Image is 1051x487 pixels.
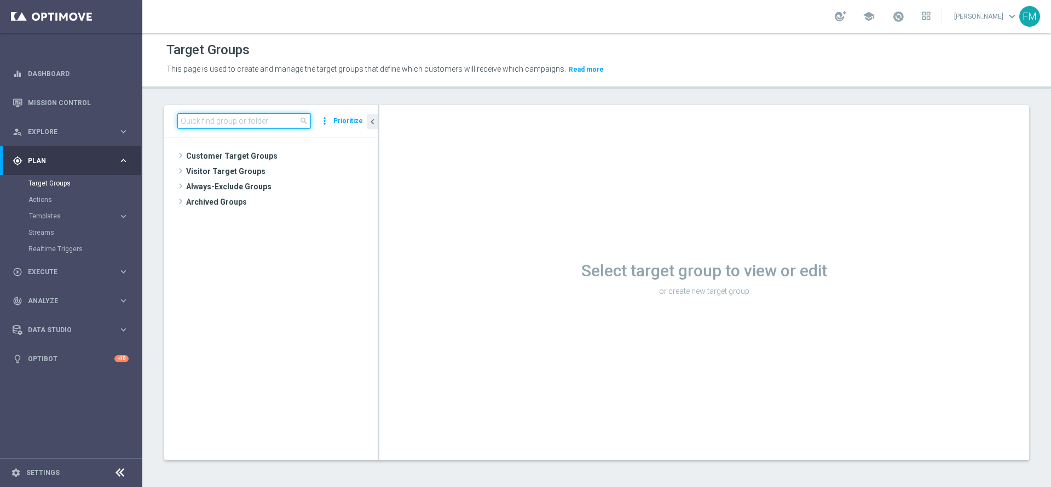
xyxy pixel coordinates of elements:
[28,179,114,188] a: Target Groups
[12,326,129,334] button: Data Studio keyboard_arrow_right
[28,344,114,373] a: Optibot
[13,296,22,306] i: track_changes
[118,324,129,335] i: keyboard_arrow_right
[12,98,129,107] button: Mission Control
[186,148,378,164] span: Customer Target Groups
[28,228,114,237] a: Streams
[28,208,141,224] div: Templates
[114,355,129,362] div: +10
[28,88,129,117] a: Mission Control
[186,164,378,179] span: Visitor Target Groups
[118,266,129,277] i: keyboard_arrow_right
[28,129,118,135] span: Explore
[118,295,129,306] i: keyboard_arrow_right
[13,127,118,137] div: Explore
[28,195,114,204] a: Actions
[13,296,118,306] div: Analyze
[28,224,141,241] div: Streams
[28,241,141,257] div: Realtime Triggers
[13,88,129,117] div: Mission Control
[29,213,107,219] span: Templates
[166,42,250,58] h1: Target Groups
[863,10,875,22] span: school
[177,113,311,129] input: Quick find group or folder
[12,127,129,136] button: person_search Explore keyboard_arrow_right
[13,325,118,335] div: Data Studio
[12,156,129,165] button: gps_fixed Plan keyboard_arrow_right
[12,355,129,363] button: lightbulb Optibot +10
[28,59,129,88] a: Dashboard
[953,8,1019,25] a: [PERSON_NAME]keyboard_arrow_down
[13,156,22,166] i: gps_fixed
[12,69,129,78] button: equalizer Dashboard
[26,469,60,476] a: Settings
[166,65,566,73] span: This page is used to create and manage the target groups that define which customers will receive...
[29,213,118,219] div: Templates
[28,298,118,304] span: Analyze
[28,212,129,221] button: Templates keyboard_arrow_right
[118,155,129,166] i: keyboard_arrow_right
[299,117,308,125] span: search
[186,194,378,210] span: Archived Groups
[13,127,22,137] i: person_search
[13,344,129,373] div: Optibot
[28,192,141,208] div: Actions
[13,267,22,277] i: play_circle_outline
[13,69,22,79] i: equalizer
[118,211,129,222] i: keyboard_arrow_right
[379,286,1029,296] p: or create new target group
[367,114,378,129] button: chevron_left
[1019,6,1040,27] div: FM
[12,268,129,276] button: play_circle_outline Execute keyboard_arrow_right
[367,117,378,127] i: chevron_left
[11,468,21,478] i: settings
[28,327,118,333] span: Data Studio
[13,59,129,88] div: Dashboard
[118,126,129,137] i: keyboard_arrow_right
[13,267,118,277] div: Execute
[13,156,118,166] div: Plan
[28,175,141,192] div: Target Groups
[379,261,1029,281] h1: Select target group to view or edit
[568,63,605,76] button: Read more
[28,158,118,164] span: Plan
[332,114,365,129] button: Prioritize
[28,245,114,253] a: Realtime Triggers
[12,297,129,305] button: track_changes Analyze keyboard_arrow_right
[28,269,118,275] span: Execute
[186,179,378,194] span: Always-Exclude Groups
[319,113,330,129] i: more_vert
[1006,10,1018,22] span: keyboard_arrow_down
[13,354,22,364] i: lightbulb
